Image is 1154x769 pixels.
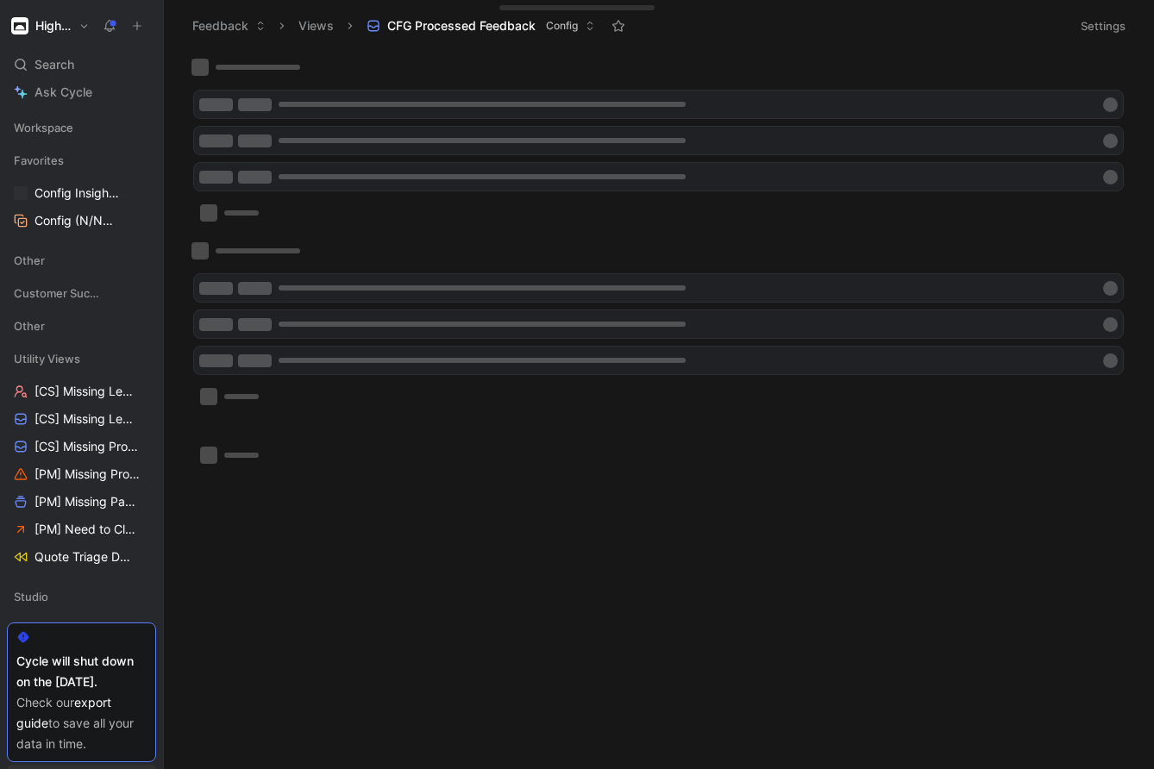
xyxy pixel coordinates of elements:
[7,461,156,487] a: [PM] Missing Product Area - Requests
[34,82,92,103] span: Ask Cycle
[34,493,138,510] span: [PM] Missing Parent Request
[7,79,156,105] a: Ask Cycle
[14,284,102,302] span: Customer Success Dashboards
[7,280,156,306] div: Customer Success Dashboards
[14,588,48,605] span: Studio
[1073,14,1133,38] button: Settings
[7,208,156,234] a: Config (N/N/L)
[7,516,156,542] a: [PM] Need to Close Loop
[7,147,156,173] div: Favorites
[7,584,156,610] div: Studio
[7,434,156,460] a: [CS] Missing Product Area - Feedback
[34,184,122,202] span: Config Insights to Link
[14,621,93,638] span: Building Generation
[16,651,147,692] div: Cycle will shut down on the [DATE].
[7,378,156,404] a: [CS] Missing Level of Support
[7,616,156,647] div: Building Generation
[16,692,147,754] div: Check our to save all your data in time.
[359,13,603,39] button: CFG Processed FeedbackConfig
[7,280,156,311] div: Customer Success Dashboards
[7,346,156,570] div: Utility Views[CS] Missing Level of Support[CS] Missing Level of Support[CS] Missing Product Area ...
[7,180,156,206] a: Config Insights to Link
[14,152,64,169] span: Favorites
[35,18,72,34] h1: Higharc
[34,521,137,538] span: [PM] Need to Close Loop
[34,438,141,455] span: [CS] Missing Product Area - Feedback
[546,17,578,34] span: Config
[14,317,45,334] span: Other
[7,52,156,78] div: Search
[7,247,156,278] div: Other
[34,212,114,229] span: Config (N/N/L)
[34,383,139,400] span: [CS] Missing Level of Support
[7,616,156,642] div: Building Generation
[34,548,136,566] span: Quote Triage Dashboard
[7,346,156,372] div: Utility Views
[14,350,80,367] span: Utility Views
[387,17,536,34] span: CFG Processed Feedback
[7,406,156,432] a: [CS] Missing Level of Support
[7,313,156,344] div: Other
[34,410,139,428] span: [CS] Missing Level of Support
[11,17,28,34] img: Higharc
[7,584,156,615] div: Studio
[14,252,45,269] span: Other
[7,247,156,273] div: Other
[7,115,156,141] div: Workspace
[185,13,273,39] button: Feedback
[291,13,342,39] button: Views
[7,489,156,515] a: [PM] Missing Parent Request
[7,14,94,38] button: HigharcHigharc
[34,466,141,483] span: [PM] Missing Product Area - Requests
[34,54,74,75] span: Search
[7,313,156,339] div: Other
[14,119,73,136] span: Workspace
[7,544,156,570] a: Quote Triage Dashboard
